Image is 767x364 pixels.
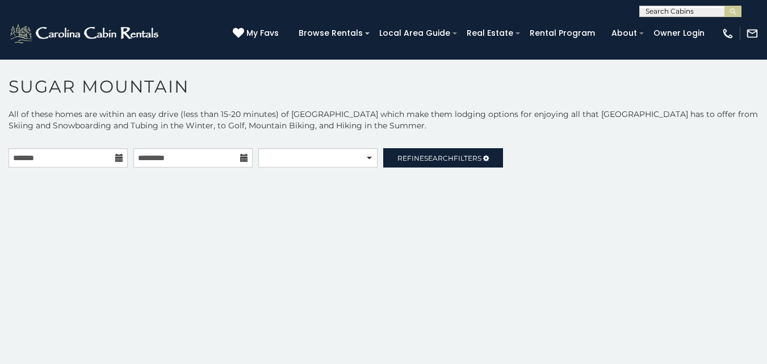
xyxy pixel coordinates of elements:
[424,154,454,162] span: Search
[722,27,734,40] img: phone-regular-white.png
[606,24,643,42] a: About
[233,27,282,40] a: My Favs
[461,24,519,42] a: Real Estate
[9,22,162,45] img: White-1-2.png
[374,24,456,42] a: Local Area Guide
[246,27,279,39] span: My Favs
[397,154,481,162] span: Refine Filters
[648,24,710,42] a: Owner Login
[383,148,502,168] a: RefineSearchFilters
[746,27,758,40] img: mail-regular-white.png
[524,24,601,42] a: Rental Program
[293,24,368,42] a: Browse Rentals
